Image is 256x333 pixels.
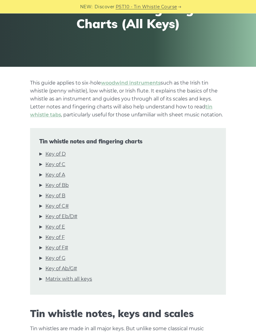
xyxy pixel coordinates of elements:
p: This guide applies to six-hole such as the Irish tin whistle (penny whistle), low whistle, or Iri... [30,79,226,119]
h1: Tin Whistle Fingering Charts (All Keys) [45,2,211,31]
a: Key of F [45,234,65,242]
a: Key of D [45,150,66,158]
a: Key of F# [45,244,68,252]
a: Key of C [45,161,65,169]
h2: Tin whistle notes, keys and scales [30,308,226,320]
a: Key of E [45,223,65,231]
a: woodwind instruments [101,80,161,86]
span: Discover [95,3,115,10]
span: Tin whistle notes and fingering charts [39,138,217,145]
a: Key of Bb [45,182,69,190]
a: Key of G [45,255,65,263]
a: Key of C# [45,202,69,210]
span: NEW: [80,3,93,10]
a: Key of B [45,192,65,200]
a: PST10 - Tin Whistle Course [116,3,177,10]
a: Key of Ab/G# [45,265,77,273]
a: Key of Eb/D# [45,213,77,221]
a: Matrix with all keys [45,275,92,283]
a: Key of A [45,171,65,179]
